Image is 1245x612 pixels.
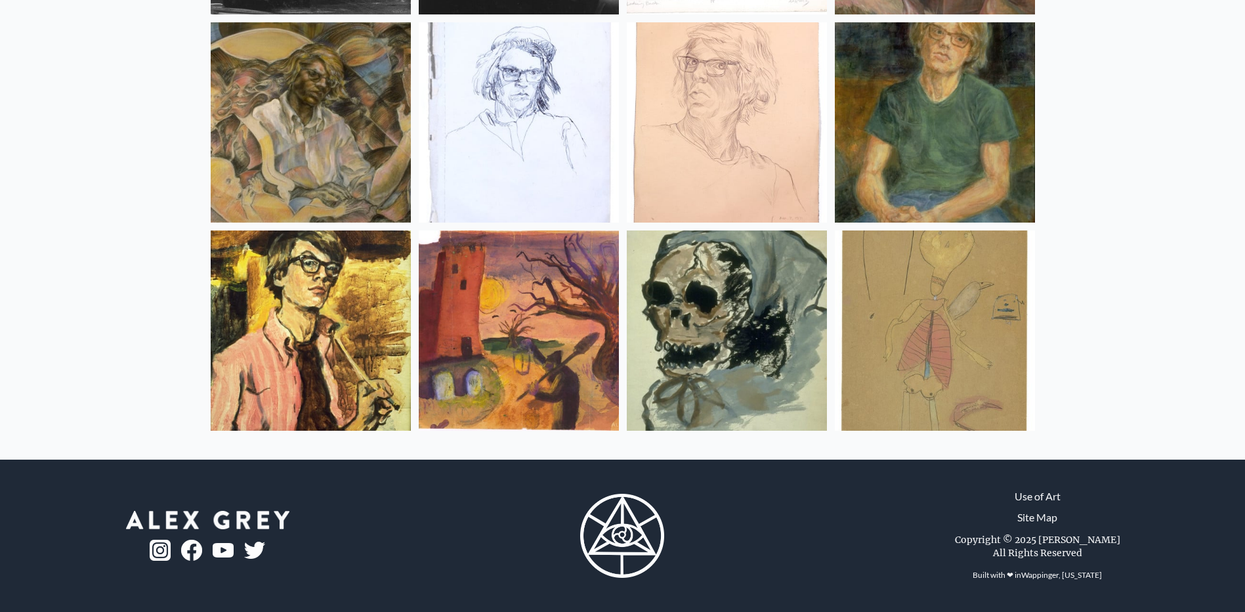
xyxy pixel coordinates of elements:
img: ig-logo.png [150,540,171,561]
div: Copyright © 2025 [PERSON_NAME] [955,533,1120,546]
img: twitter-logo.png [244,542,265,559]
div: All Rights Reserved [993,546,1082,559]
img: youtube-logo.png [213,543,234,558]
img: fb-logo.png [181,540,202,561]
a: Site Map [1017,510,1057,525]
div: Built with ❤ in [967,565,1107,586]
a: Wappinger, [US_STATE] [1021,570,1102,580]
a: Use of Art [1015,489,1061,504]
